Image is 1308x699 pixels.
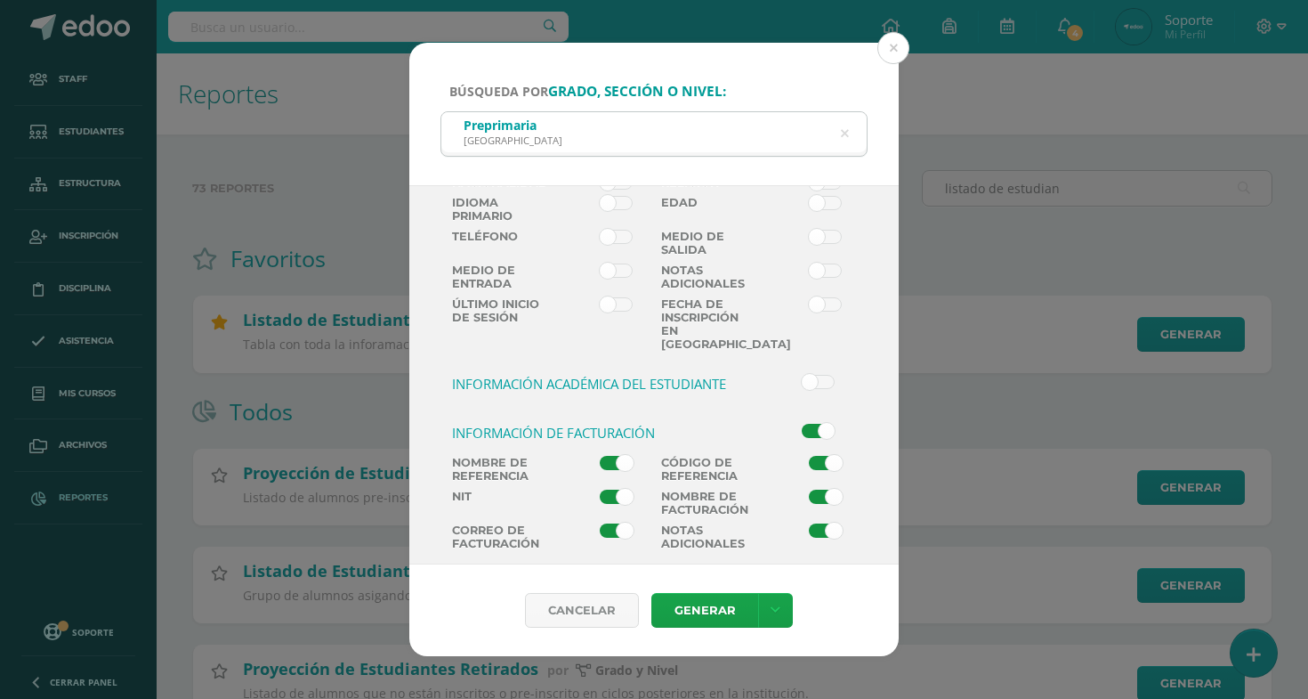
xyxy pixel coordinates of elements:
label: Correo de Facturación [445,524,550,550]
strong: grado, sección o nivel: [548,82,726,101]
a: Generar [651,593,758,628]
div: Cancelar [525,593,639,628]
h3: Información académica del Estudiante [452,375,752,393]
label: Fecha de inscripción en [GEOGRAPHIC_DATA] [654,297,759,351]
div: Preprimaria [464,117,562,134]
h3: Información de facturación [452,424,752,442]
label: Último inicio de sesión [445,297,550,351]
label: Nombre de Referencia [445,456,550,483]
label: Código de Referencia [654,456,759,483]
button: Close (Esc) [877,32,909,64]
label: Teléfono [445,230,550,256]
label: Nombre de Facturación [654,490,759,516]
label: Medio de Salida [654,230,759,256]
input: ej. Primero primaria, etc. [441,112,867,156]
label: Medio de Entrada [445,264,550,290]
label: Notas adicionales [654,264,759,290]
label: Idioma Primario [445,196,550,223]
div: [GEOGRAPHIC_DATA] [464,134,562,147]
label: NIT [445,490,550,516]
label: Edad [654,196,759,223]
span: Búsqueda por [449,83,726,100]
label: Notas adicionales [654,524,759,550]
